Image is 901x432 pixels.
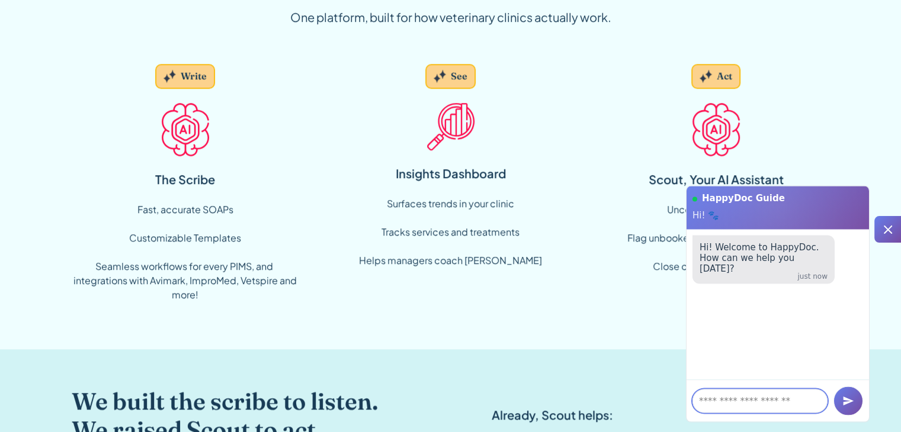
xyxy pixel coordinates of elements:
[359,196,542,267] div: Surfaces trends in your clinic ‍ Tracks services and treatments ‍ Helps managers coach [PERSON_NAME]
[163,70,176,83] img: Grey sparkles.
[492,406,812,424] div: Already, Scout helps:
[649,170,784,188] div: Scout, Your AI Assistant
[451,70,467,83] div: See
[427,103,474,150] img: Insight Icon
[434,70,446,83] img: Grey sparkles.
[155,170,215,188] div: The Scribe
[700,70,712,83] img: Grey sparkles.
[717,70,732,83] div: Act
[162,103,209,156] img: AI Icon
[72,202,299,302] div: Fast, accurate SOAPs Customizable Templates ‍ Seamless workflows for every PIMS, and integrations...
[627,202,805,273] div: Uncovers gaps in care Flag unbooked treatments and services Close communication loops
[181,70,207,83] div: Write
[396,165,506,182] div: Insights Dashboard
[223,8,678,26] div: One platform, built for how veterinary clinics actually work.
